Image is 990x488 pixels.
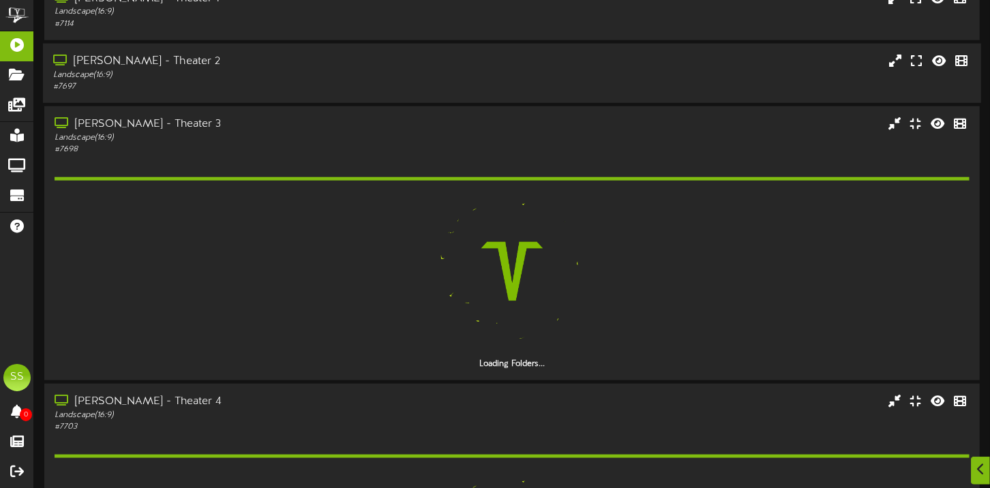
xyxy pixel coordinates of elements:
div: Landscape ( 16:9 ) [55,410,424,421]
div: Landscape ( 16:9 ) [55,6,424,18]
div: [PERSON_NAME] - Theater 2 [53,54,423,70]
div: [PERSON_NAME] - Theater 4 [55,394,424,410]
div: SS [3,364,31,391]
div: Landscape ( 16:9 ) [55,132,424,144]
strong: Loading Folders... [479,359,545,369]
div: # 7697 [53,81,423,93]
div: [PERSON_NAME] - Theater 3 [55,117,424,132]
img: loading-spinner-3.png [425,184,599,359]
div: # 7703 [55,421,424,433]
div: # 7114 [55,18,424,30]
span: 0 [20,408,32,421]
div: Landscape ( 16:9 ) [53,70,423,81]
div: # 7698 [55,144,424,155]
